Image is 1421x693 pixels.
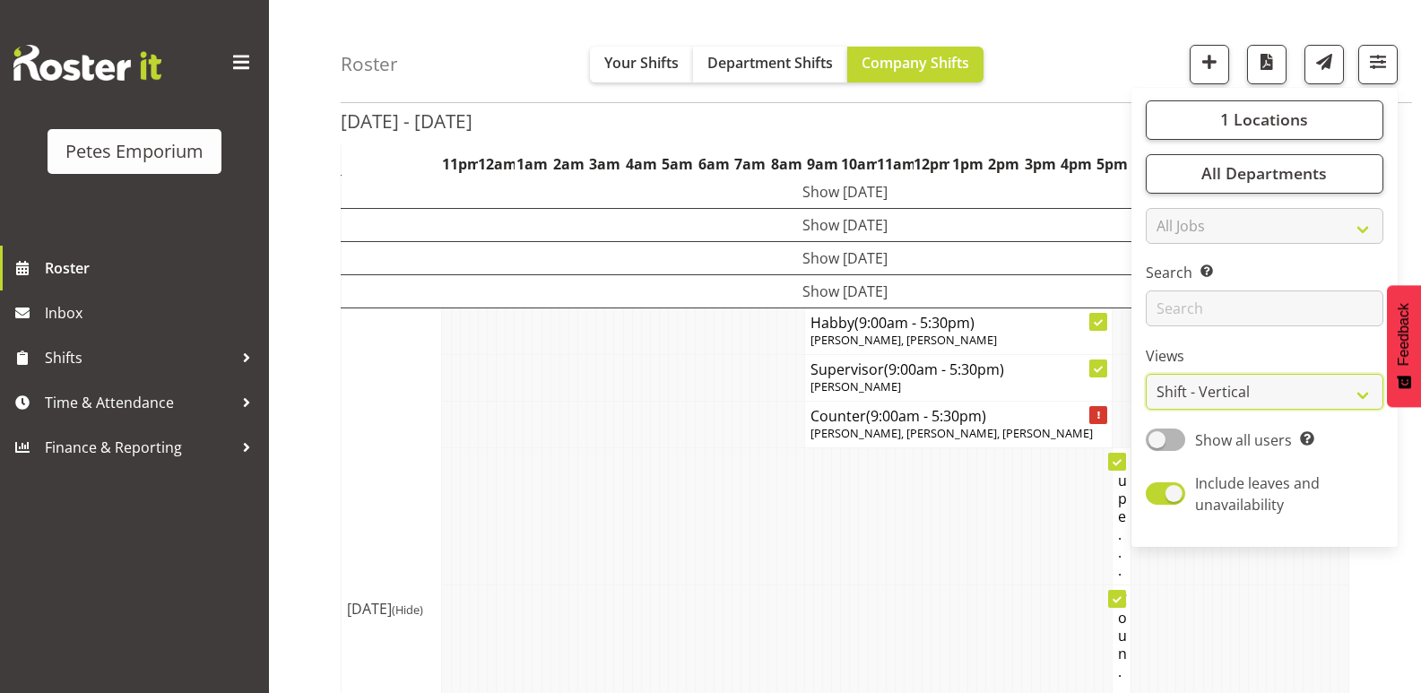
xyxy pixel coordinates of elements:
[847,47,983,82] button: Company Shifts
[587,143,623,185] th: 3am
[866,406,986,426] span: (9:00am - 5:30pm)
[810,360,1107,378] h4: Supervisor
[341,109,472,133] h2: [DATE] - [DATE]
[696,143,732,185] th: 6am
[1022,143,1058,185] th: 3pm
[590,47,693,82] button: Your Shifts
[949,143,985,185] th: 1pm
[732,143,767,185] th: 7am
[392,602,423,618] span: (Hide)
[1195,430,1292,450] span: Show all users
[1247,45,1287,84] button: Download a PDF of the roster according to the set date range.
[810,425,1093,441] span: [PERSON_NAME], [PERSON_NAME], [PERSON_NAME]
[1118,454,1124,579] h4: Supe...
[604,53,679,73] span: Your Shifts
[1396,303,1412,366] span: Feedback
[1095,143,1131,185] th: 5pm
[341,54,398,74] h4: Roster
[693,47,847,82] button: Department Shifts
[862,53,969,73] span: Company Shifts
[884,359,1004,379] span: (9:00am - 5:30pm)
[810,314,1107,332] h4: Habby
[660,143,696,185] th: 5am
[1190,45,1229,84] button: Add a new shift
[810,378,901,394] span: [PERSON_NAME]
[478,143,514,185] th: 12am
[804,143,840,185] th: 9am
[45,434,233,461] span: Finance & Reporting
[45,344,233,371] span: Shifts
[768,143,804,185] th: 8am
[442,143,478,185] th: 11pm
[623,143,659,185] th: 4am
[1058,143,1094,185] th: 4pm
[1304,45,1344,84] button: Send a list of all shifts for the selected filtered period to all rostered employees.
[1387,285,1421,407] button: Feedback - Show survey
[985,143,1021,185] th: 2pm
[13,45,161,81] img: Rosterit website logo
[1358,45,1398,84] button: Filter Shifts
[841,143,877,185] th: 10am
[342,175,1349,208] td: Show [DATE]
[515,143,550,185] th: 1am
[810,407,1107,425] h4: Counter
[877,143,913,185] th: 11am
[707,53,833,73] span: Department Shifts
[342,274,1349,308] td: Show [DATE]
[914,143,949,185] th: 12pm
[1195,473,1320,515] span: Include leaves and unavailability
[854,313,975,333] span: (9:00am - 5:30pm)
[1146,100,1383,140] button: 1 Locations
[342,208,1349,241] td: Show [DATE]
[65,138,204,165] div: Petes Emporium
[45,255,260,282] span: Roster
[342,241,1349,274] td: Show [DATE]
[810,332,997,348] span: [PERSON_NAME], [PERSON_NAME]
[1220,109,1308,131] span: 1 Locations
[550,143,586,185] th: 2am
[45,299,260,326] span: Inbox
[1146,263,1383,284] label: Search
[1201,163,1327,185] span: All Departments
[1146,154,1383,194] button: All Departments
[1146,346,1383,368] label: Views
[1146,291,1383,327] input: Search
[45,389,233,416] span: Time & Attendance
